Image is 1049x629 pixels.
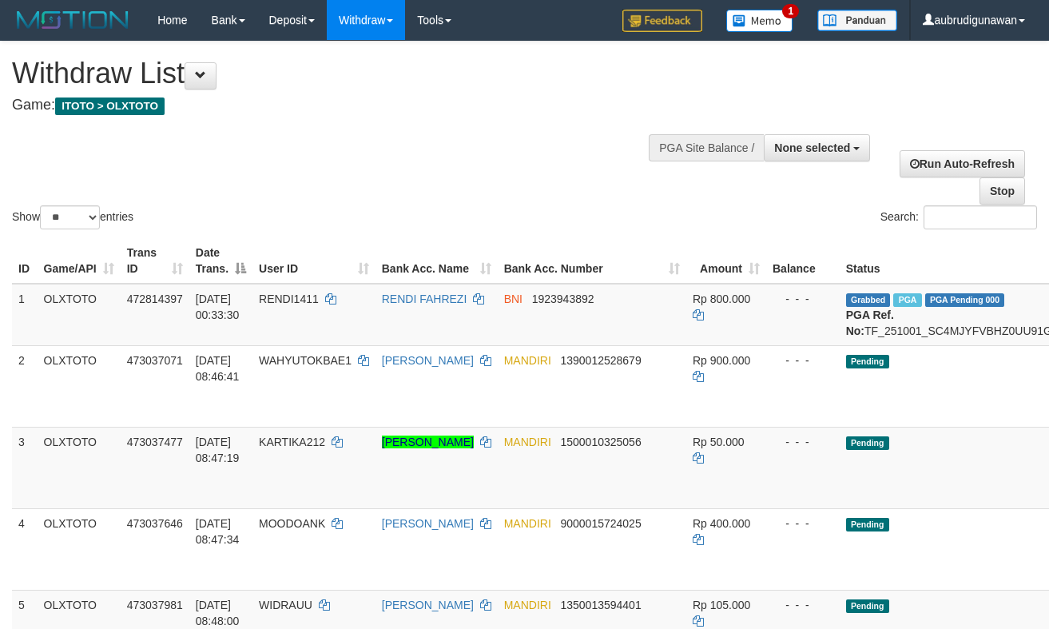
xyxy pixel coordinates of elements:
[726,10,793,32] img: Button%20Memo.svg
[12,98,683,113] h4: Game:
[693,354,750,367] span: Rp 900.000
[846,518,889,531] span: Pending
[532,293,594,305] span: Copy 1923943892 to clipboard
[252,238,375,284] th: User ID: activate to sort column ascending
[693,517,750,530] span: Rp 400.000
[127,599,183,611] span: 473037981
[773,597,833,613] div: - - -
[127,517,183,530] span: 473037646
[38,238,121,284] th: Game/API: activate to sort column ascending
[900,150,1025,177] a: Run Auto-Refresh
[560,354,641,367] span: Copy 1390012528679 to clipboard
[375,238,498,284] th: Bank Acc. Name: activate to sort column ascending
[127,354,183,367] span: 473037071
[259,436,325,448] span: KARTIKA212
[382,599,474,611] a: [PERSON_NAME]
[121,238,189,284] th: Trans ID: activate to sort column ascending
[766,238,840,284] th: Balance
[127,293,183,305] span: 472814397
[774,141,850,154] span: None selected
[622,10,702,32] img: Feedback.jpg
[196,599,240,627] span: [DATE] 08:48:00
[773,352,833,368] div: - - -
[12,238,38,284] th: ID
[764,134,870,161] button: None selected
[846,599,889,613] span: Pending
[649,134,764,161] div: PGA Site Balance /
[846,309,894,337] b: PGA Ref. No:
[925,293,1005,307] span: PGA Pending
[693,599,750,611] span: Rp 105.000
[782,4,799,18] span: 1
[12,205,133,229] label: Show entries
[382,436,474,448] a: [PERSON_NAME]
[773,434,833,450] div: - - -
[382,354,474,367] a: [PERSON_NAME]
[773,516,833,531] div: - - -
[196,517,240,546] span: [DATE] 08:47:34
[259,517,325,530] span: MOODOANK
[259,293,319,305] span: RENDI1411
[504,354,551,367] span: MANDIRI
[560,599,641,611] span: Copy 1350013594401 to clipboard
[196,293,240,321] span: [DATE] 00:33:30
[127,436,183,448] span: 473037477
[846,355,889,368] span: Pending
[504,517,551,530] span: MANDIRI
[773,291,833,307] div: - - -
[259,599,312,611] span: WIDRAUU
[12,345,38,427] td: 2
[12,508,38,590] td: 4
[686,238,766,284] th: Amount: activate to sort column ascending
[924,205,1037,229] input: Search:
[38,508,121,590] td: OLXTOTO
[189,238,252,284] th: Date Trans.: activate to sort column descending
[693,293,750,305] span: Rp 800.000
[196,436,240,464] span: [DATE] 08:47:19
[38,427,121,508] td: OLXTOTO
[817,10,897,31] img: panduan.png
[893,293,921,307] span: Marked by aubadesyah
[259,354,352,367] span: WAHYUTOKBAE1
[12,427,38,508] td: 3
[504,599,551,611] span: MANDIRI
[382,517,474,530] a: [PERSON_NAME]
[846,293,891,307] span: Grabbed
[979,177,1025,205] a: Stop
[12,284,38,346] td: 1
[196,354,240,383] span: [DATE] 08:46:41
[382,293,467,305] a: RENDI FAHREZI
[38,284,121,346] td: OLXTOTO
[846,436,889,450] span: Pending
[504,293,523,305] span: BNI
[12,58,683,90] h1: Withdraw List
[880,205,1037,229] label: Search:
[498,238,686,284] th: Bank Acc. Number: activate to sort column ascending
[560,517,641,530] span: Copy 9000015724025 to clipboard
[12,8,133,32] img: MOTION_logo.png
[40,205,100,229] select: Showentries
[560,436,641,448] span: Copy 1500010325056 to clipboard
[38,345,121,427] td: OLXTOTO
[693,436,745,448] span: Rp 50.000
[55,98,165,115] span: ITOTO > OLXTOTO
[504,436,551,448] span: MANDIRI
